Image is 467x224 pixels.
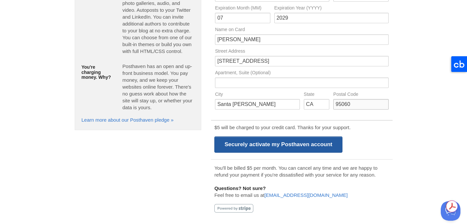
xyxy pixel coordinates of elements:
input: Securely activate my Posthaven account [214,136,342,153]
a: Learn more about our Posthaven pledge » [82,117,174,123]
label: Name on Card [215,27,388,33]
p: You'll be billed $5 per month. You can cancel any time and we are happy to refund your payment if... [214,164,389,178]
label: Postal Code [333,92,388,98]
h5: You're charging money. Why? [82,65,113,80]
label: State [304,92,329,98]
label: City [215,92,300,98]
p: Feel free to email us at [214,185,389,198]
p: Posthaven has an open and up-front business model. You pay money, and we keep your websites onlin... [122,63,194,111]
label: Apartment, Suite (Optional) [215,70,388,77]
p: $5 will be charged to your credit card. Thanks for your support. [214,124,389,131]
label: Expiration Year (YYYY) [274,6,389,12]
label: Street Address [215,49,388,55]
b: Questions? Not sure? [214,185,266,191]
iframe: Help Scout Beacon - Open [441,201,460,221]
a: [EMAIL_ADDRESS][DOMAIN_NAME] [264,192,348,198]
label: Expiration Month (MM) [215,6,270,12]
